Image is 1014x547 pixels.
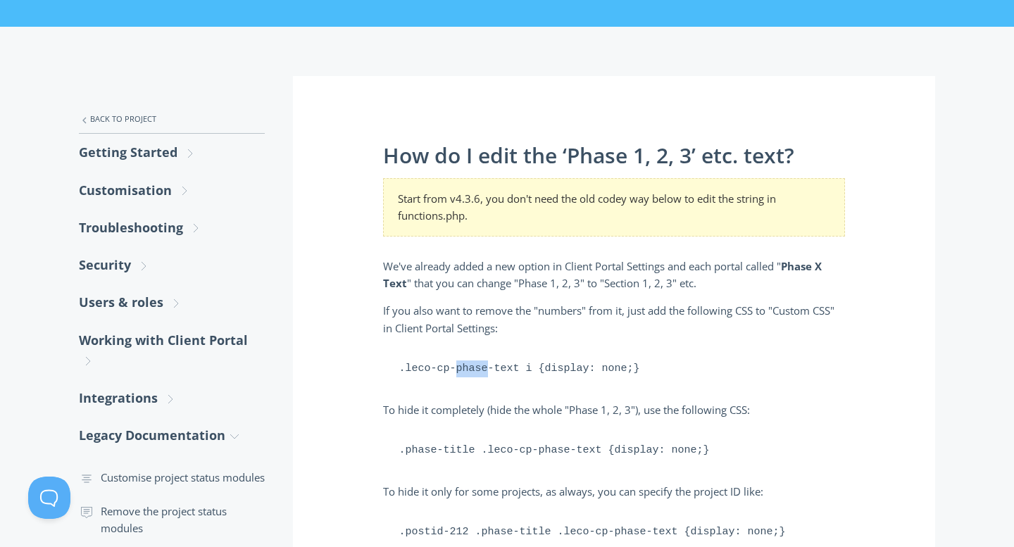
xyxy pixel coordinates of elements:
[383,259,822,290] strong: Phase X Text
[383,483,845,500] p: To hide it only for some projects, as always, you can specify the project ID like:
[79,209,265,246] a: Troubleshooting
[79,104,265,134] a: Back to Project
[383,347,845,391] pre: .leco-cp-phase-text i {display: none;}
[79,379,265,417] a: Integrations
[28,477,70,519] iframe: Toggle Customer Support
[79,246,265,284] a: Security
[79,172,265,209] a: Customisation
[383,258,845,292] p: We've already added a new option in Client Portal Settings and each portal called " " that you ca...
[79,322,265,380] a: Working with Client Portal
[79,460,265,494] a: Customise project status modules
[79,284,265,321] a: Users & roles
[383,429,845,472] pre: .phase-title .leco-cp-phase-text {display: none;}
[79,417,265,454] a: Legacy Documentation
[383,144,845,168] h1: How do I edit the ‘Phase 1, 2, 3’ etc. text?
[383,401,845,418] p: To hide it completely (hide the whole "Phase 1, 2, 3"), use the following CSS:
[383,178,845,237] section: Start from v4.3.6, you don't need the old codey way below to edit the string in functions.php.
[383,302,845,337] p: If you also want to remove the "numbers" from it, just add the following CSS to "Custom CSS" in C...
[79,494,265,546] a: Remove the project status modules
[79,134,265,171] a: Getting Started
